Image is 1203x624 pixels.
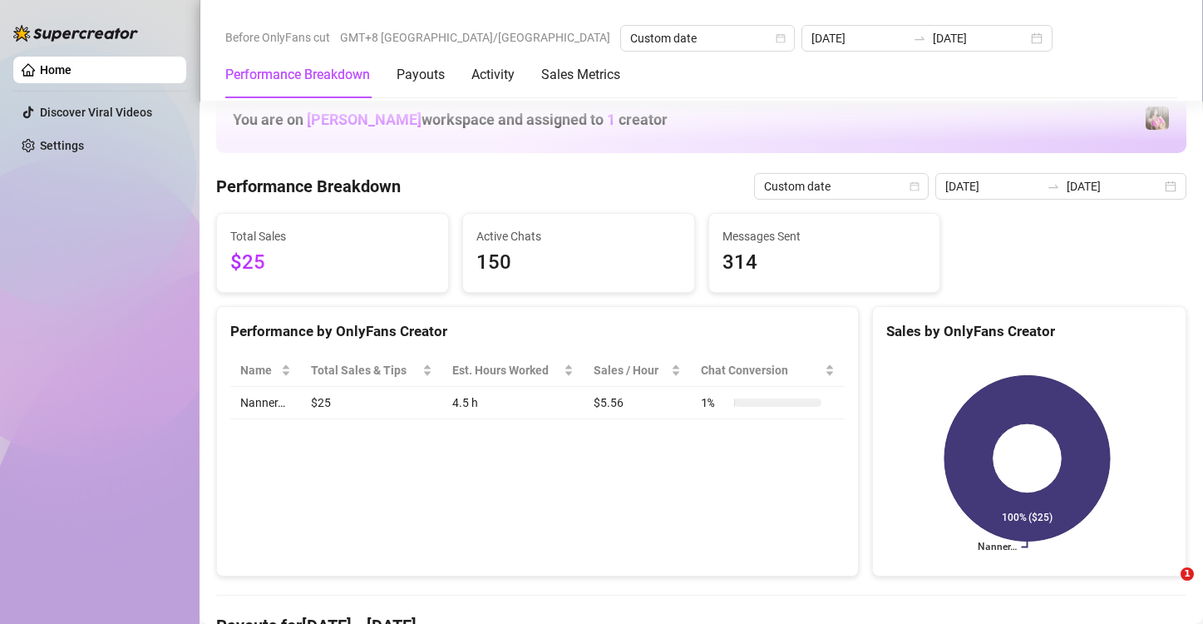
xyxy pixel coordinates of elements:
span: Name [240,361,278,379]
span: calendar [910,181,920,191]
span: Chat Conversion [701,361,821,379]
img: logo-BBDzfeDw.svg [13,25,138,42]
input: Start date [811,29,906,47]
input: End date [1067,177,1161,196]
div: Est. Hours Worked [452,361,560,379]
span: swap-right [913,32,926,45]
td: Nanner… [230,387,301,419]
span: Before OnlyFans cut [225,25,330,50]
span: Messages Sent [722,227,927,245]
th: Total Sales & Tips [301,354,441,387]
input: End date [933,29,1028,47]
span: Total Sales & Tips [311,361,418,379]
a: Settings [40,139,84,152]
a: Discover Viral Videos [40,106,152,119]
div: Performance Breakdown [225,65,370,85]
td: $25 [301,387,441,419]
text: Nanner… [977,542,1016,553]
span: to [913,32,926,45]
span: 1 [607,111,615,128]
h1: You are on workspace and assigned to creator [233,111,668,129]
th: Sales / Hour [584,354,691,387]
td: 4.5 h [442,387,584,419]
span: GMT+8 [GEOGRAPHIC_DATA]/[GEOGRAPHIC_DATA] [340,25,610,50]
span: Sales / Hour [594,361,668,379]
div: Sales Metrics [541,65,620,85]
span: $25 [230,247,435,279]
div: Payouts [397,65,445,85]
td: $5.56 [584,387,691,419]
div: Performance by OnlyFans Creator [230,320,845,343]
h4: Performance Breakdown [216,175,401,198]
span: Custom date [764,174,919,199]
span: 150 [476,247,681,279]
th: Chat Conversion [691,354,845,387]
a: Home [40,63,71,77]
div: Sales by OnlyFans Creator [886,320,1172,343]
th: Name [230,354,301,387]
input: Start date [945,177,1040,196]
span: Custom date [630,26,785,51]
span: Total Sales [230,227,435,245]
span: 1 % [701,394,727,412]
div: Activity [471,65,515,85]
span: [PERSON_NAME] [307,111,422,128]
span: 314 [722,247,927,279]
img: Nanner [1146,106,1169,130]
iframe: Intercom live chat [1146,567,1186,607]
span: swap-right [1047,180,1060,193]
span: to [1047,180,1060,193]
span: calendar [776,33,786,43]
span: Active Chats [476,227,681,245]
span: 1 [1181,567,1194,581]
